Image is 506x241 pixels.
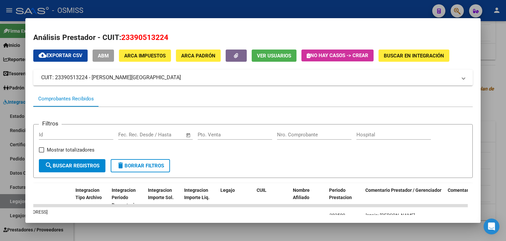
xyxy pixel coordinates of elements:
[111,159,170,172] button: Borrar Filtros
[39,119,62,128] h3: Filtros
[484,219,499,234] div: Open Intercom Messenger
[118,132,145,138] input: Fecha inicio
[384,53,444,59] span: Buscar en Integración
[366,213,415,218] span: legajo: [PERSON_NAME]
[363,183,445,212] datatable-header-cell: Comentario Prestador / Gerenciador
[293,188,310,200] span: Nombre Afiliado
[93,50,114,62] button: ABM
[252,50,296,62] button: Ver Usuarios
[75,188,102,200] span: Integracion Tipo Archivo
[33,32,473,43] h2: Análisis Prestador - CUIT:
[47,146,95,154] span: Mostrar totalizadores
[45,161,53,169] mat-icon: search
[176,50,221,62] button: ARCA Padrón
[39,52,82,58] span: Exportar CSV
[184,131,192,139] button: Open calendar
[329,188,352,200] span: Periodo Prestacion
[448,188,498,193] span: Comentario Obra Social
[39,159,105,172] button: Buscar Registros
[73,183,109,212] datatable-header-cell: Integracion Tipo Archivo
[112,188,140,208] span: Integracion Periodo Presentacion
[124,53,166,59] span: ARCA Impuestos
[145,183,182,212] datatable-header-cell: Integracion Importe Sol.
[117,163,164,169] span: Borrar Filtros
[181,53,215,59] span: ARCA Padrón
[365,188,441,193] span: Comentario Prestador / Gerenciador
[254,183,290,212] datatable-header-cell: CUIL
[307,52,368,58] span: No hay casos -> Crear
[38,95,94,103] div: Comprobantes Recibidos
[329,213,345,218] span: 202509
[121,33,168,42] span: 23390513224
[7,183,73,212] datatable-header-cell: Email
[119,50,171,62] button: ARCA Impuestos
[182,183,218,212] datatable-header-cell: Integracion Importe Liq.
[257,53,291,59] span: Ver Usuarios
[257,188,267,193] span: CUIL
[98,53,109,59] span: ABM
[33,70,473,86] mat-expansion-panel-header: CUIT: 23390513224 - [PERSON_NAME][GEOGRAPHIC_DATA]
[109,183,145,212] datatable-header-cell: Integracion Periodo Presentacion
[220,188,235,193] span: Legajo
[290,183,326,212] datatable-header-cell: Nombre Afiliado
[39,51,46,59] mat-icon: cloud_download
[184,188,210,200] span: Integracion Importe Liq.
[117,161,125,169] mat-icon: delete
[41,74,457,82] mat-panel-title: CUIT: 23390513224 - [PERSON_NAME][GEOGRAPHIC_DATA]
[33,50,88,62] button: Exportar CSV
[218,183,254,212] datatable-header-cell: Legajo
[45,163,99,169] span: Buscar Registros
[148,188,174,200] span: Integracion Importe Sol.
[379,50,449,62] button: Buscar en Integración
[301,50,374,61] button: No hay casos -> Crear
[151,132,183,138] input: Fecha fin
[326,183,363,212] datatable-header-cell: Periodo Prestacion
